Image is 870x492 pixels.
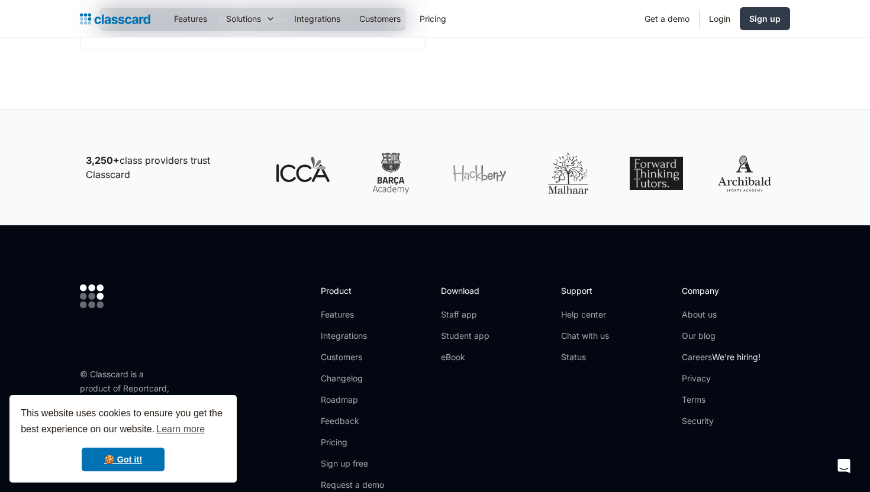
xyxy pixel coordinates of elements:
[441,330,489,342] a: Student app
[321,415,384,427] a: Feedback
[682,394,761,406] a: Terms
[682,284,761,297] h2: Company
[9,395,237,483] div: cookieconsent
[226,12,261,25] div: Solutions
[154,420,207,438] a: learn more about cookies
[285,5,350,32] a: Integrations
[80,11,150,27] a: Logo
[321,284,384,297] h2: Product
[682,373,761,384] a: Privacy
[410,5,456,32] a: Pricing
[80,367,175,410] div: © Classcard is a product of Reportcard, Inc. 2025
[830,452,858,480] iframe: Intercom live chat
[321,351,384,363] a: Customers
[321,458,384,470] a: Sign up free
[635,5,699,32] a: Get a demo
[82,448,165,471] a: dismiss cookie message
[217,5,285,32] div: Solutions
[682,330,761,342] a: Our blog
[700,5,740,32] a: Login
[561,284,609,297] h2: Support
[740,7,790,30] a: Sign up
[682,415,761,427] a: Security
[441,309,489,321] a: Staff app
[21,406,225,438] span: This website uses cookies to ensure you get the best experience on our website.
[682,351,761,363] a: CareersWe're hiring!
[350,5,410,32] a: Customers
[561,330,609,342] a: Chat with us
[321,330,384,342] a: Integrations
[165,5,217,32] a: Features
[561,309,609,321] a: Help center
[321,394,384,406] a: Roadmap
[749,12,781,25] div: Sign up
[86,153,252,182] p: class providers trust Classcard
[682,309,761,321] a: About us
[321,373,384,384] a: Changelog
[321,436,384,448] a: Pricing
[561,351,609,363] a: Status
[86,154,120,166] strong: 3,250+
[441,284,489,297] h2: Download
[441,351,489,363] a: eBook
[712,352,761,362] span: We're hiring!
[321,309,384,321] a: Features
[321,479,384,491] a: Request a demo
